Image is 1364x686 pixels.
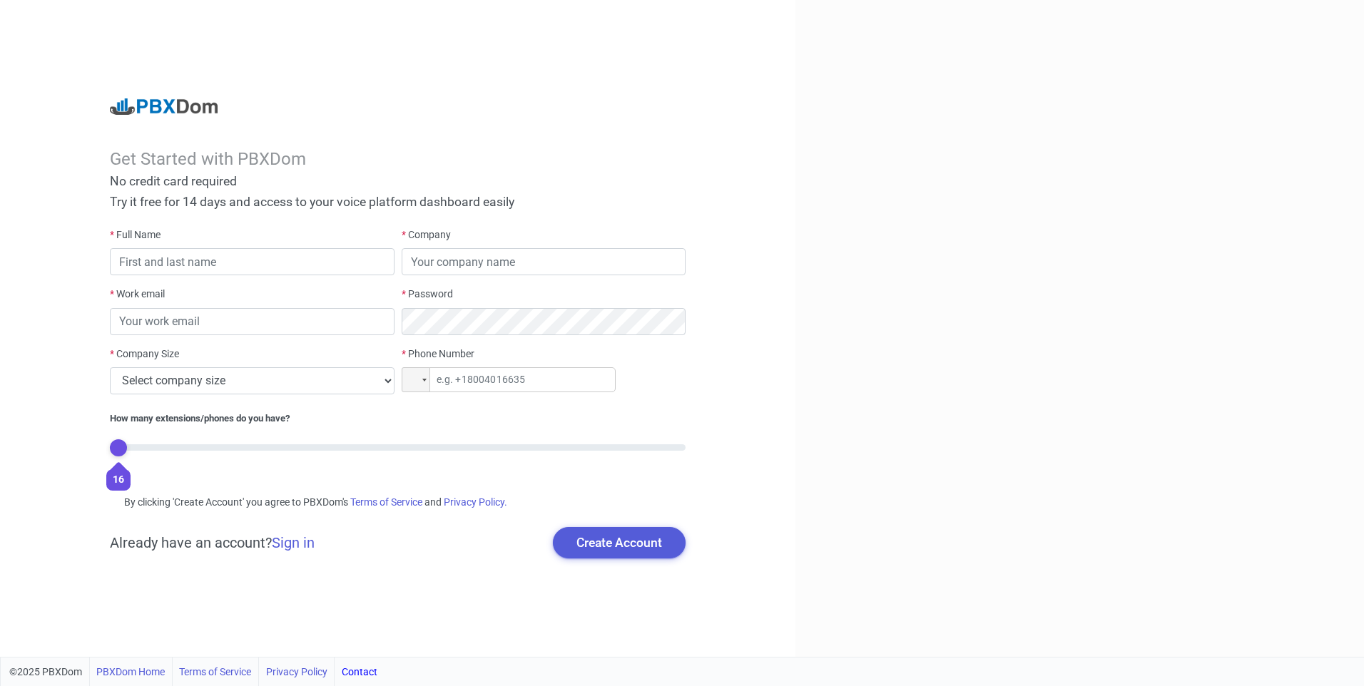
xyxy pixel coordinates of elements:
input: Your work email [110,308,394,335]
label: Company [402,227,451,242]
a: Terms of Service [350,496,422,508]
div: By clicking 'Create Account' you agree to PBXDom's and [110,495,685,510]
a: PBXDom Home [96,657,165,686]
h5: Already have an account? [110,534,315,551]
div: Get Started with PBXDom [110,149,685,170]
label: Full Name [110,227,161,242]
input: First and last name [110,248,394,275]
label: Work email [110,287,165,302]
a: Sign in [272,534,315,551]
button: Create Account [553,527,686,558]
a: Privacy Policy. [444,496,507,508]
input: e.g. +18004016635 [402,367,616,392]
a: Contact [342,657,377,686]
label: Password [402,287,453,302]
label: Company Size [110,347,179,362]
input: Your company name [402,248,686,275]
div: ©2025 PBXDom [9,657,377,686]
div: How many extensions/phones do you have? [110,411,685,426]
span: 16 [113,473,124,485]
a: Terms of Service [179,657,251,686]
label: Phone Number [402,347,474,362]
span: No credit card required Try it free for 14 days and access to your voice platform dashboard easily [110,174,514,209]
a: Privacy Policy [266,657,327,686]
